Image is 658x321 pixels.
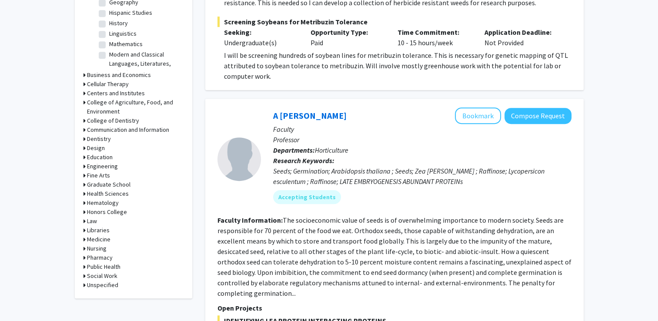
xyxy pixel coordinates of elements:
p: Professor [273,134,571,145]
h3: Public Health [87,262,120,271]
fg-read-more: The socioeconomic value of seeds is of overwhelming importance to modern society. Seeds are respo... [217,216,571,298]
a: A [PERSON_NAME] [273,110,347,121]
h3: Law [87,217,97,226]
iframe: Chat [7,282,37,314]
mat-chip: Accepting Students [273,190,341,204]
div: Not Provided [478,27,565,48]
b: Research Keywords: [273,156,334,165]
h3: Graduate School [87,180,130,189]
h3: Health Sciences [87,189,129,198]
div: Seeds; Germination; Arabidopsis thaliana ; Seeds; Zea [PERSON_NAME] ; Raffinose; Lycopersicon esc... [273,166,571,187]
h3: Dentistry [87,134,111,144]
h3: Business and Economics [87,70,151,80]
div: 10 - 15 hours/week [391,27,478,48]
b: Faculty Information: [217,216,283,224]
h3: College of Agriculture, Food, and Environment [87,98,184,116]
h3: Education [87,153,113,162]
p: Seeking: [224,27,298,37]
button: Compose Request to A Downie [504,108,571,124]
h3: Cellular Therapy [87,80,129,89]
label: History [109,19,128,28]
div: Paid [304,27,391,48]
p: Application Deadline: [484,27,558,37]
label: Hispanic Studies [109,8,152,17]
p: Opportunity Type: [311,27,384,37]
span: Horticulture [315,146,348,154]
h3: College of Dentistry [87,116,139,125]
h3: Design [87,144,105,153]
p: I will be screening hundreds of soybean lines for metribuzin tolerance. This is necessary for gen... [224,50,571,81]
h3: Medicine [87,235,110,244]
h3: Honors College [87,207,127,217]
h3: Communication and Information [87,125,169,134]
h3: Fine Arts [87,171,110,180]
h3: Social Work [87,271,117,281]
h3: Hematology [87,198,119,207]
h3: Engineering [87,162,118,171]
h3: Centers and Institutes [87,89,145,98]
label: Modern and Classical Languages, Literatures, and Cultures [109,50,181,77]
p: Faculty [273,124,571,134]
label: Linguistics [109,29,137,38]
div: Undergraduate(s) [224,37,298,48]
span: Screening Soybeans for Metribuzin Tolerance [217,17,571,27]
button: Add A Downie to Bookmarks [455,107,501,124]
h3: Nursing [87,244,107,253]
p: Open Projects [217,303,571,313]
h3: Libraries [87,226,110,235]
label: Mathematics [109,40,143,49]
b: Departments: [273,146,315,154]
h3: Pharmacy [87,253,113,262]
p: Time Commitment: [397,27,471,37]
h3: Unspecified [87,281,118,290]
